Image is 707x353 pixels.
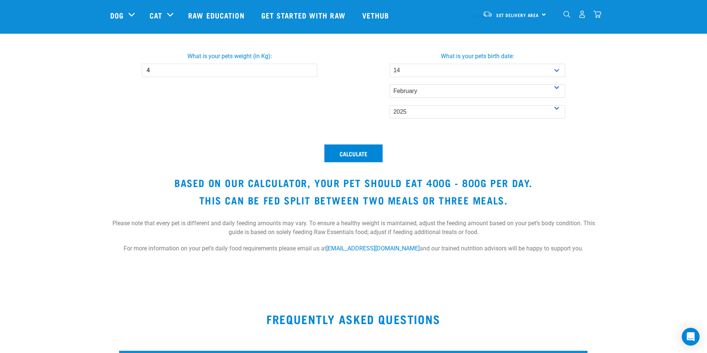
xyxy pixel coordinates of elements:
[563,11,570,18] img: home-icon-1@2x.png
[110,212,597,244] p: Please note that every pet is different and daily feeding amounts may vary. To ensure a healthy w...
[110,10,124,21] a: Dog
[578,10,586,18] img: user.png
[181,0,253,30] a: Raw Education
[593,10,601,18] img: home-icon@2x.png
[352,52,603,61] label: What is your pets birth date:
[326,245,420,252] a: [EMAIL_ADDRESS][DOMAIN_NAME]
[496,14,539,16] span: Set Delivery Area
[324,144,383,162] button: Calculate
[110,177,597,189] h3: Based on our calculator, your pet should eat 400g - 800g per day.
[110,244,597,260] p: For more information on your pet’s daily food requirements please email us at and our trained nut...
[110,194,597,206] h3: This can be fed split between two meals or three meals.
[682,328,700,346] div: Open Intercom Messenger
[482,11,492,17] img: van-moving.png
[254,0,355,30] a: Get started with Raw
[150,10,162,21] a: Cat
[104,52,355,61] label: What is your pets weight (in Kg):
[355,0,399,30] a: Vethub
